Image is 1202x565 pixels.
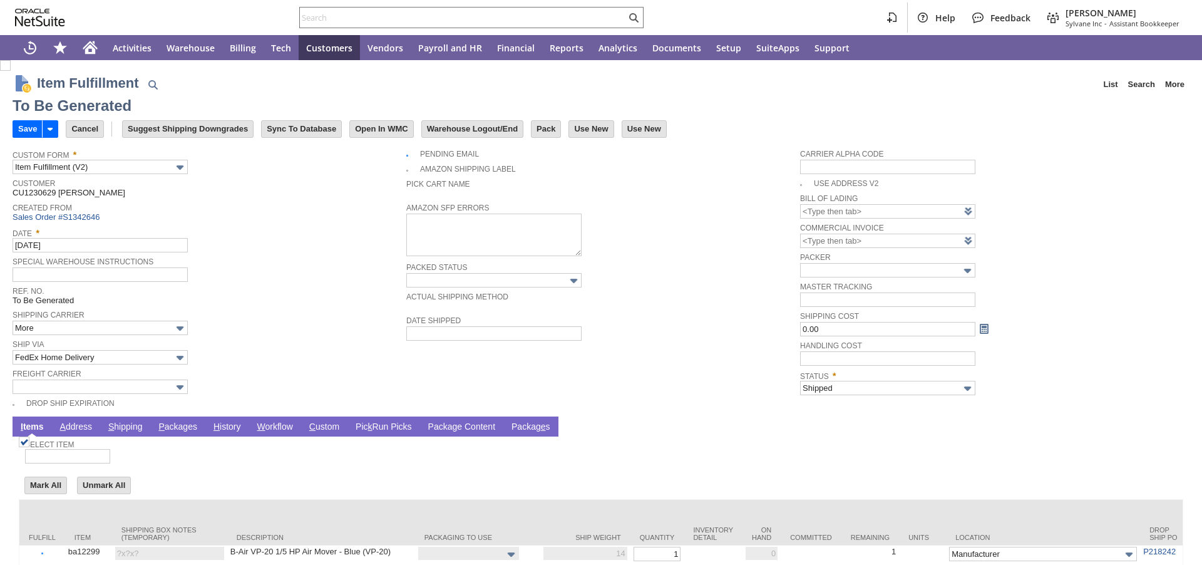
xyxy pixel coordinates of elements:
[497,42,535,54] span: Financial
[1143,547,1176,556] a: P218242
[271,42,291,54] span: Tech
[591,35,645,60] a: Analytics
[23,552,62,554] input: Fulfill
[360,35,411,60] a: Vendors
[230,42,256,54] span: Billing
[105,422,146,433] a: Shipping
[173,160,187,175] img: More Options
[13,160,188,174] input: Item Fulfillment (V2)
[13,121,42,137] input: Save
[368,422,372,432] span: k
[262,121,341,137] input: Sync To Database
[504,547,518,562] img: More Options
[935,12,955,24] span: Help
[1149,526,1178,541] div: Drop Ship PO
[800,204,975,219] input: <Type then tab>
[626,10,641,25] svg: Search
[960,264,975,278] img: More Options
[13,229,32,238] a: Date
[814,42,850,54] span: Support
[29,534,56,541] div: Fulfill
[167,42,215,54] span: Warehouse
[123,121,253,137] input: Suggest Shipping Downgrades
[299,35,360,60] a: Customers
[955,534,1131,541] div: Location
[800,341,862,350] a: Handling Cost
[790,534,832,541] div: Committed
[550,42,583,54] span: Reports
[300,10,626,25] input: Search
[213,422,220,432] span: H
[406,180,470,189] a: Pick Cart Name
[113,42,152,54] span: Activities
[622,121,666,137] input: Use New
[532,121,560,137] input: Pack
[13,179,55,188] a: Customer
[1066,19,1102,28] span: Sylvane Inc
[949,547,1137,561] input: Manufacturer
[749,35,807,60] a: SuiteApps
[709,35,749,60] a: Setup
[908,534,937,541] div: Units
[13,370,81,378] a: Freight Carrier
[60,422,66,432] span: A
[25,477,66,494] input: Mark All
[406,263,467,272] a: Packed Status
[1098,75,1122,95] a: List
[800,234,975,248] input: <Type then tab>
[990,12,1030,24] span: Feedback
[13,287,44,296] a: Ref. No.
[254,422,296,433] a: Workflow
[807,35,857,60] a: Support
[418,42,482,54] span: Payroll and HR
[814,179,878,188] a: Use Address V2
[105,35,159,60] a: Activities
[569,121,613,137] input: Use New
[645,35,709,60] a: Documents
[800,282,872,291] a: Master Tracking
[75,35,105,60] a: Home
[57,422,95,433] a: Address
[490,35,542,60] a: Financial
[21,422,23,432] span: I
[18,422,47,433] a: Items
[13,340,44,349] a: Ship Via
[851,534,890,541] div: Remaining
[1104,19,1107,28] span: -
[13,188,125,198] span: CU1230629 [PERSON_NAME]
[45,35,75,60] div: Shortcuts
[13,151,69,160] a: Custom Form
[13,296,74,305] span: To Be Generated
[237,534,406,541] div: Description
[800,194,858,203] a: Bill Of Lading
[756,42,799,54] span: SuiteApps
[13,96,131,116] div: To Be Generated
[406,204,489,212] a: Amazon SFP Errors
[453,422,458,432] span: g
[640,534,675,541] div: Quantity
[210,422,244,433] a: History
[68,547,100,556] a: ba12299
[422,121,523,137] input: Warehouse Logout/End
[420,150,479,158] a: Pending Email
[406,316,461,325] a: Date Shipped
[66,121,103,137] input: Cancel
[13,257,153,266] a: Special Warehouse Instructions
[13,350,188,365] input: FedEx Home Delivery
[800,381,975,395] input: Shipped
[800,372,829,381] a: Status
[1123,75,1160,95] a: Search
[74,534,103,541] div: Item
[309,422,316,432] span: C
[53,40,68,55] svg: Shortcuts
[350,121,413,137] input: Open In WMC
[13,212,103,222] a: Sales Order #S1342646
[542,35,591,60] a: Reports
[800,224,884,232] a: Commercial Invoice
[1160,75,1189,95] a: More
[25,440,74,449] a: Select Item
[598,42,637,54] span: Analytics
[257,422,265,432] span: W
[173,380,187,395] img: More Options
[550,534,621,541] div: Ship Weight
